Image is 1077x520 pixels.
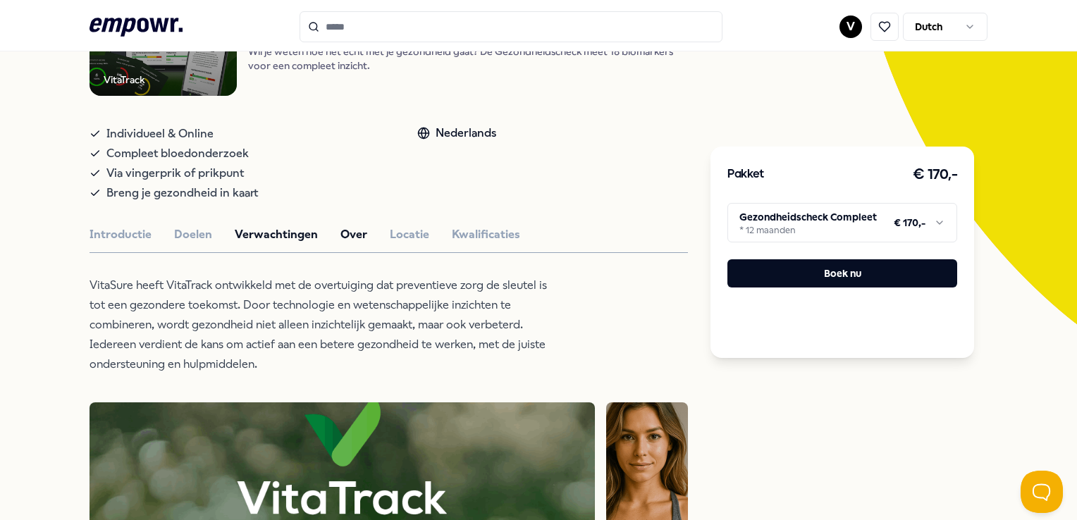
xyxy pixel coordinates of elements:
[90,276,548,374] p: VitaSure heeft VitaTrack ontwikkeld met de overtuiging dat preventieve zorg de sleutel is tot een...
[235,225,318,244] button: Verwachtingen
[727,166,764,184] h3: Pakket
[913,163,958,186] h3: € 170,-
[390,225,429,244] button: Locatie
[174,225,212,244] button: Doelen
[839,16,862,38] button: V
[106,163,244,183] span: Via vingerprik of prikpunt
[106,144,249,163] span: Compleet bloedonderzoek
[452,225,520,244] button: Kwalificaties
[300,11,722,42] input: Search for products, categories or subcategories
[727,259,957,287] button: Boek nu
[417,124,496,142] div: Nederlands
[106,183,258,203] span: Breng je gezondheid in kaart
[340,225,367,244] button: Over
[104,72,144,87] div: VitaTrack
[106,124,214,144] span: Individueel & Online
[248,44,688,73] p: Wil je weten hoe het écht met je gezondheid gaat? De Gezondheidscheck meet 18 biomarkers voor een...
[1021,471,1063,513] iframe: Help Scout Beacon - Open
[90,225,152,244] button: Introductie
